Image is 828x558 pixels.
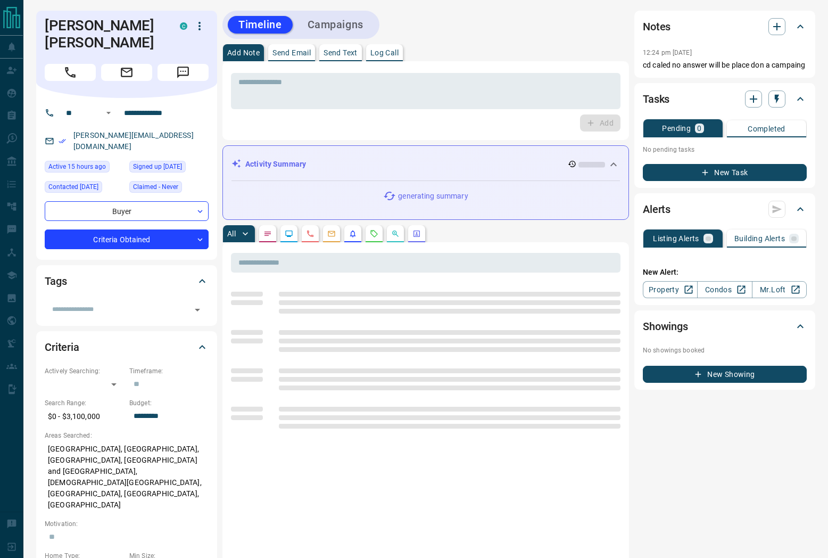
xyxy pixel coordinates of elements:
[45,273,67,290] h2: Tags
[398,191,468,202] p: generating summary
[228,16,293,34] button: Timeline
[263,229,272,238] svg: Notes
[643,60,807,71] p: cd caled no answer will be place don a campaing
[45,229,209,249] div: Criteria Obtained
[59,137,66,145] svg: Email Verified
[231,154,620,174] div: Activity Summary
[158,64,209,81] span: Message
[643,86,807,112] div: Tasks
[752,281,807,298] a: Mr.Loft
[45,398,124,408] p: Search Range:
[643,14,807,39] div: Notes
[45,519,209,529] p: Motivation:
[45,334,209,360] div: Criteria
[48,161,106,172] span: Active 15 hours ago
[391,229,400,238] svg: Opportunities
[643,267,807,278] p: New Alert:
[412,229,421,238] svg: Agent Actions
[45,268,209,294] div: Tags
[272,49,311,56] p: Send Email
[643,49,692,56] p: 12:24 pm [DATE]
[748,125,785,133] p: Completed
[129,398,209,408] p: Budget:
[370,229,378,238] svg: Requests
[697,125,701,132] p: 0
[370,49,399,56] p: Log Call
[180,22,187,30] div: condos.ca
[349,229,357,238] svg: Listing Alerts
[48,182,98,192] span: Contacted [DATE]
[643,318,688,335] h2: Showings
[45,17,164,51] h1: [PERSON_NAME] [PERSON_NAME]
[662,125,691,132] p: Pending
[643,164,807,181] button: New Task
[327,229,336,238] svg: Emails
[643,142,807,158] p: No pending tasks
[45,201,209,221] div: Buyer
[653,235,699,242] p: Listing Alerts
[643,346,807,355] p: No showings booked
[324,49,358,56] p: Send Text
[643,281,698,298] a: Property
[45,408,124,425] p: $0 - $3,100,000
[129,161,209,176] div: Tue Oct 04 2016
[643,314,807,339] div: Showings
[102,106,115,119] button: Open
[643,201,670,218] h2: Alerts
[45,161,124,176] div: Mon Sep 15 2025
[306,229,314,238] svg: Calls
[45,431,209,440] p: Areas Searched:
[227,49,260,56] p: Add Note
[734,235,785,242] p: Building Alerts
[190,302,205,317] button: Open
[297,16,374,34] button: Campaigns
[227,230,236,237] p: All
[73,131,194,151] a: [PERSON_NAME][EMAIL_ADDRESS][DOMAIN_NAME]
[45,440,209,514] p: [GEOGRAPHIC_DATA], [GEOGRAPHIC_DATA], [GEOGRAPHIC_DATA], [GEOGRAPHIC_DATA] and [GEOGRAPHIC_DATA],...
[45,64,96,81] span: Call
[133,182,178,192] span: Claimed - Never
[285,229,293,238] svg: Lead Browsing Activity
[133,161,182,172] span: Signed up [DATE]
[101,64,152,81] span: Email
[697,281,752,298] a: Condos
[643,91,669,108] h2: Tasks
[643,18,670,35] h2: Notes
[129,366,209,376] p: Timeframe:
[45,181,124,196] div: Wed May 14 2025
[45,366,124,376] p: Actively Searching:
[245,159,306,170] p: Activity Summary
[45,339,79,356] h2: Criteria
[643,196,807,222] div: Alerts
[643,366,807,383] button: New Showing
